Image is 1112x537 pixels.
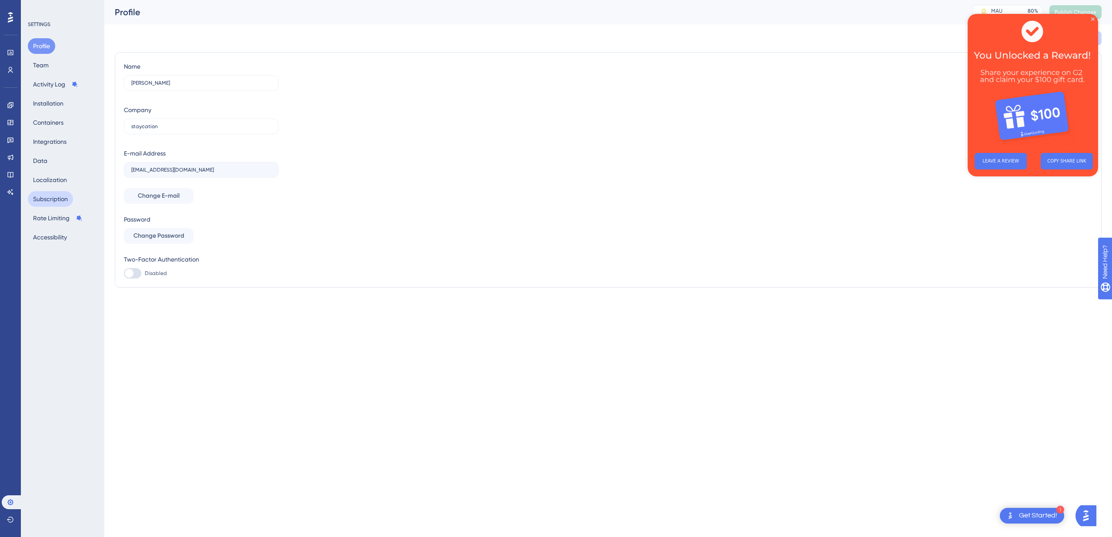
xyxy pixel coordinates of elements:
div: Two-Factor Authentication [124,254,279,265]
div: Name [124,61,140,72]
div: Close Preview [123,3,127,7]
button: LEAVE A REVIEW [7,139,59,156]
button: Profile [28,38,55,54]
div: 1 [1056,506,1064,514]
div: Profile [115,6,951,18]
button: Installation [28,96,69,111]
button: Rate Limiting [28,210,88,226]
iframe: UserGuiding AI Assistant Launcher [1075,503,1102,529]
button: COPY SHARE LINK [73,139,125,156]
span: Change E-mail [138,191,180,201]
img: launcher-image-alternative-text [1005,510,1015,521]
div: MAU [991,7,1002,14]
button: Subscription [28,191,73,207]
button: Integrations [28,134,72,149]
button: Team [28,57,54,73]
div: Company [124,105,151,115]
div: Get Started! [1019,511,1057,520]
div: Open Get Started! checklist, remaining modules: 1 [1000,508,1064,524]
span: Publish Changes [1055,9,1096,16]
button: Containers [28,115,69,130]
input: E-mail Address [131,167,271,173]
div: 80 % [1028,7,1038,14]
span: Disabled [145,270,167,277]
button: Accessibility [28,229,72,245]
span: Change Password [133,231,184,241]
div: Password [124,214,279,225]
button: Change E-mail [124,188,193,204]
button: Localization [28,172,72,188]
div: E-mail Address [124,148,166,159]
button: Publish Changes [1049,5,1102,19]
span: Need Help? [20,2,54,13]
input: Company Name [131,123,271,129]
button: Activity Log [28,76,83,92]
input: Name Surname [131,80,271,86]
button: Change Password [124,228,193,244]
div: SETTINGS [28,21,98,28]
button: Data [28,153,53,169]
